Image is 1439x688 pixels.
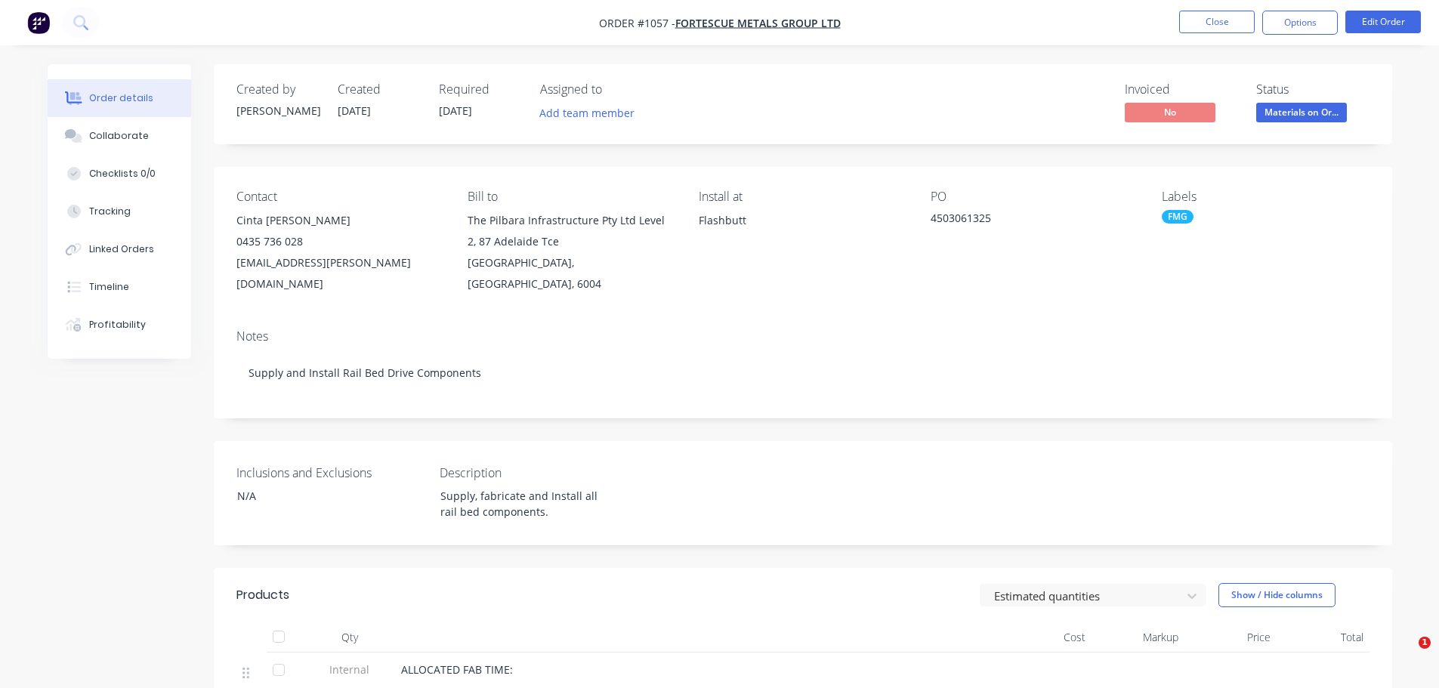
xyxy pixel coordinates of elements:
[48,230,191,268] button: Linked Orders
[1184,622,1277,653] div: Price
[48,79,191,117] button: Order details
[236,464,425,482] label: Inclusions and Exclusions
[401,662,513,677] span: ALLOCATED FAB TIME:
[468,252,675,295] div: [GEOGRAPHIC_DATA], [GEOGRAPHIC_DATA], 6004
[236,252,443,295] div: [EMAIL_ADDRESS][PERSON_NAME][DOMAIN_NAME]
[931,210,1119,231] div: 4503061325
[338,103,371,118] span: [DATE]
[236,103,320,119] div: [PERSON_NAME]
[468,190,675,204] div: Bill to
[236,586,289,604] div: Products
[48,117,191,155] button: Collaborate
[1162,190,1369,204] div: Labels
[89,205,131,218] div: Tracking
[236,329,1370,344] div: Notes
[1277,622,1370,653] div: Total
[428,485,617,523] div: Supply, fabricate and Install all rail bed components.
[236,190,443,204] div: Contact
[1092,622,1184,653] div: Markup
[89,129,149,143] div: Collaborate
[531,103,642,123] button: Add team member
[1125,82,1238,97] div: Invoiced
[89,91,153,105] div: Order details
[89,242,154,256] div: Linked Orders
[1162,210,1194,224] div: FMG
[1388,637,1424,673] iframe: Intercom live chat
[468,210,675,252] div: The Pilbara Infrastructure Pty Ltd Level 2, 87 Adelaide Tce
[699,190,906,204] div: Install at
[1256,103,1347,122] span: Materials on Or...
[675,16,841,30] a: FORTESCUE METALS GROUP LTD
[304,622,395,653] div: Qty
[225,485,414,507] div: N/A
[540,82,691,97] div: Assigned to
[236,210,443,231] div: Cinta [PERSON_NAME]
[27,11,50,34] img: Factory
[48,155,191,193] button: Checklists 0/0
[1345,11,1421,33] button: Edit Order
[338,82,421,97] div: Created
[1256,82,1370,97] div: Status
[236,231,443,252] div: 0435 736 028
[89,167,156,180] div: Checklists 0/0
[236,82,320,97] div: Created by
[236,350,1370,396] div: Supply and Install Rail Bed Drive Components
[439,103,472,118] span: [DATE]
[439,82,522,97] div: Required
[999,622,1092,653] div: Cost
[540,103,643,123] button: Add team member
[699,210,906,258] div: Flashbutt
[1179,11,1255,33] button: Close
[599,16,675,30] span: Order #1057 -
[48,193,191,230] button: Tracking
[48,268,191,306] button: Timeline
[236,210,443,295] div: Cinta [PERSON_NAME]0435 736 028[EMAIL_ADDRESS][PERSON_NAME][DOMAIN_NAME]
[1125,103,1215,122] span: No
[1218,583,1336,607] button: Show / Hide columns
[1262,11,1338,35] button: Options
[48,306,191,344] button: Profitability
[468,210,675,295] div: The Pilbara Infrastructure Pty Ltd Level 2, 87 Adelaide Tce[GEOGRAPHIC_DATA], [GEOGRAPHIC_DATA], ...
[440,464,628,482] label: Description
[89,318,146,332] div: Profitability
[1256,103,1347,125] button: Materials on Or...
[310,662,389,677] span: Internal
[931,190,1138,204] div: PO
[1419,637,1431,649] span: 1
[699,210,906,231] div: Flashbutt
[89,280,129,294] div: Timeline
